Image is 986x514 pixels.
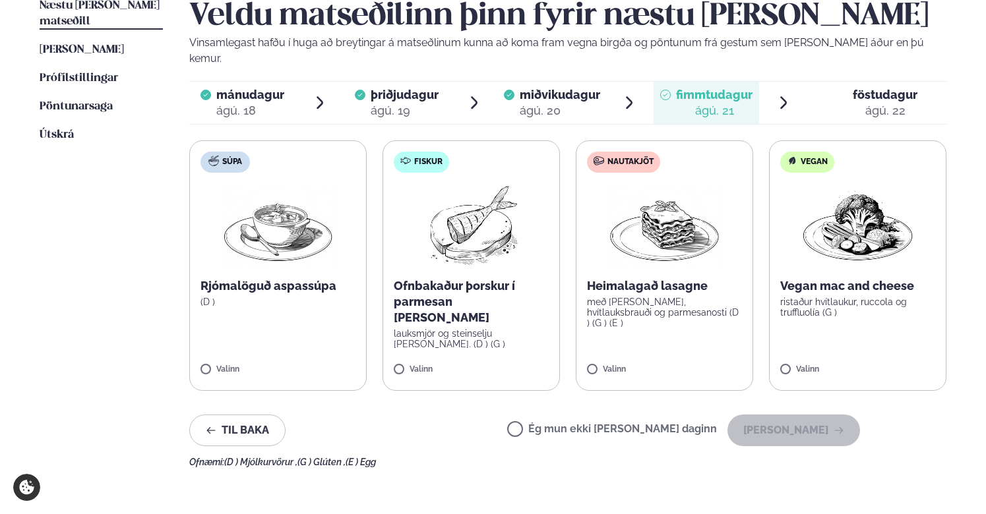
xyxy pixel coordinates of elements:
[40,44,124,55] span: [PERSON_NAME]
[40,127,74,143] a: Útskrá
[220,183,336,268] img: Soup.png
[40,101,113,112] span: Pöntunarsaga
[780,278,935,294] p: Vegan mac and cheese
[189,35,946,67] p: Vinsamlegast hafðu í huga að breytingar á matseðlinum kunna að koma fram vegna birgða og pöntunum...
[607,183,723,268] img: Lasagna.png
[676,103,753,119] div: ágú. 21
[520,103,600,119] div: ágú. 20
[727,414,860,446] button: [PERSON_NAME]
[40,129,74,140] span: Útskrá
[676,88,753,101] span: fimmtudagur
[853,88,917,101] span: föstudagur
[394,328,549,349] p: lauksmjör og steinselju [PERSON_NAME]. (D ) (G )
[216,88,284,101] span: mánudagur
[40,99,113,115] a: Pöntunarsaga
[13,474,40,501] a: Cookie settings
[787,156,797,166] img: Vegan.svg
[200,297,355,307] p: (D )
[189,457,946,467] div: Ofnæmi:
[371,88,439,101] span: þriðjudagur
[587,278,742,294] p: Heimalagað lasagne
[216,103,284,119] div: ágú. 18
[801,157,828,167] span: Vegan
[587,297,742,328] p: með [PERSON_NAME], hvítlauksbrauði og parmesanosti (D ) (G ) (E )
[189,414,286,446] button: Til baka
[40,42,124,58] a: [PERSON_NAME]
[414,157,443,167] span: Fiskur
[346,457,376,467] span: (E ) Egg
[222,157,242,167] span: Súpa
[400,156,411,166] img: fish.svg
[200,278,355,294] p: Rjómalöguð aspassúpa
[607,157,654,167] span: Nautakjöt
[40,72,118,84] span: Prófílstillingar
[297,457,346,467] span: (G ) Glúten ,
[800,183,916,268] img: Vegan.png
[780,297,935,318] p: ristaður hvítlaukur, ruccola og truffluolía (G )
[394,278,549,326] p: Ofnbakaður þorskur í parmesan [PERSON_NAME]
[594,156,604,166] img: beef.svg
[40,71,118,86] a: Prófílstillingar
[208,156,219,166] img: soup.svg
[413,183,530,268] img: Fish.png
[224,457,297,467] span: (D ) Mjólkurvörur ,
[371,103,439,119] div: ágú. 19
[520,88,600,101] span: miðvikudagur
[853,103,917,119] div: ágú. 22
